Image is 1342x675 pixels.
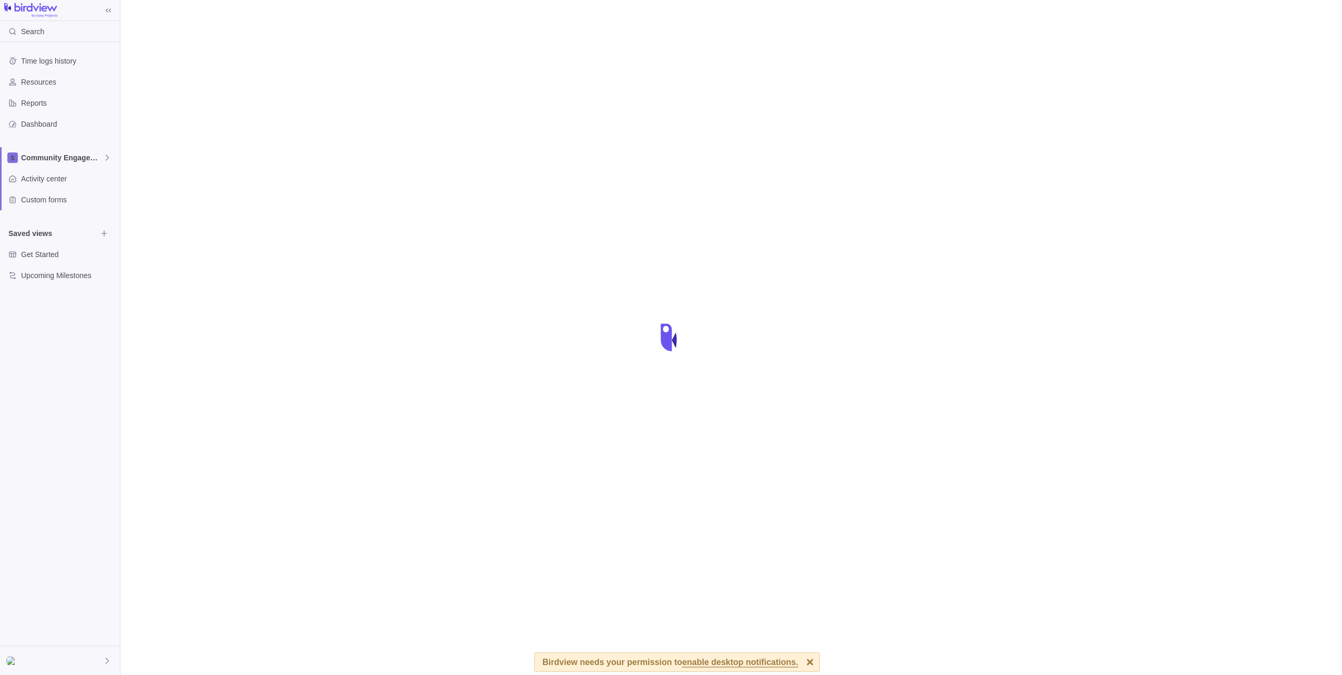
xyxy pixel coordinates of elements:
span: Browse views [97,226,111,241]
span: Search [21,26,44,37]
span: Reports [21,98,116,108]
span: enable desktop notifications. [682,658,798,668]
img: Show [6,657,19,665]
span: Resources [21,77,116,87]
span: Upcoming Milestones [21,270,116,281]
span: Activity center [21,173,116,184]
div: loading [650,316,692,359]
img: logo [4,3,57,18]
span: Community Engagement [21,152,103,163]
span: Time logs history [21,56,116,66]
span: Saved views [8,228,97,239]
span: Custom forms [21,195,116,205]
span: Dashboard [21,119,116,129]
span: Get Started [21,249,116,260]
div: Birdview needs your permission to [543,653,798,671]
div: Gord Rowland [6,654,19,667]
